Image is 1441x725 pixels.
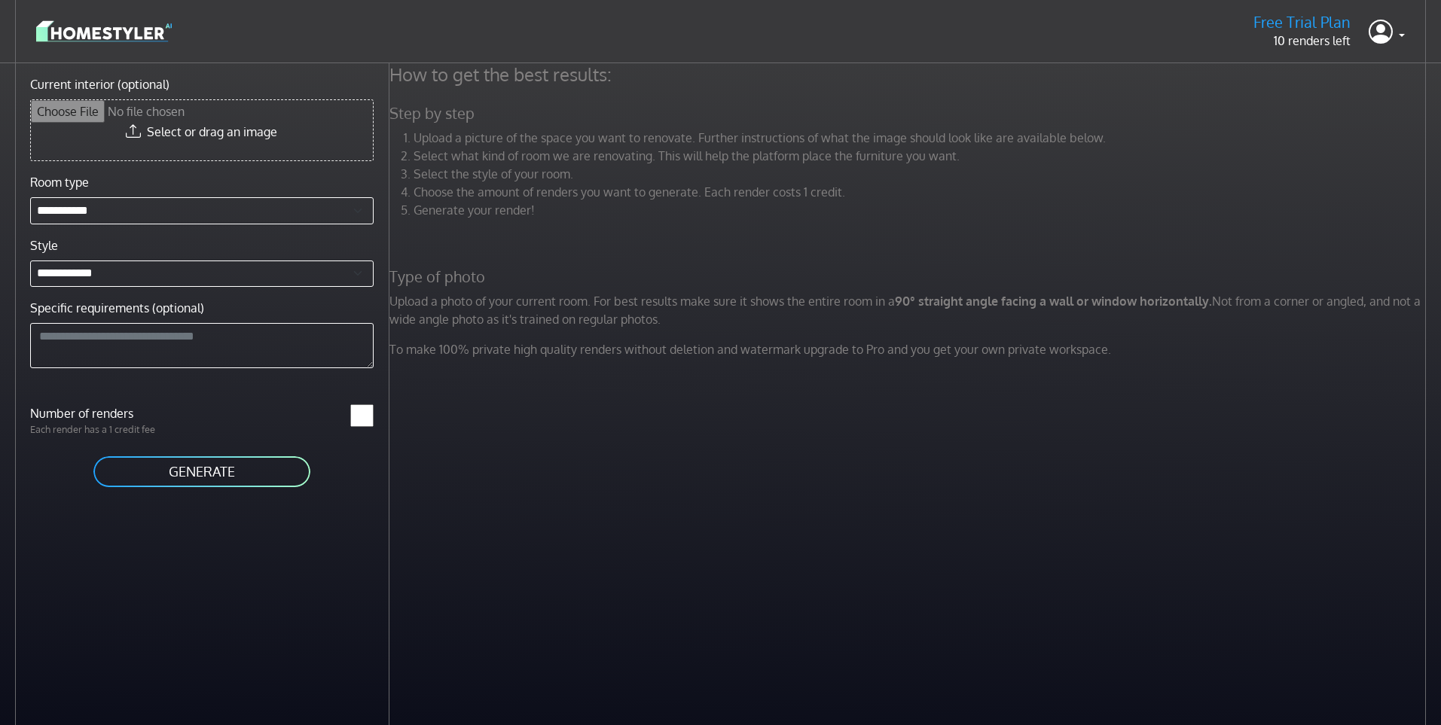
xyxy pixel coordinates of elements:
li: Choose the amount of renders you want to generate. Each render costs 1 credit. [414,183,1430,201]
h5: Step by step [380,104,1439,123]
img: logo-3de290ba35641baa71223ecac5eacb59cb85b4c7fdf211dc9aaecaaee71ea2f8.svg [36,18,172,44]
li: Upload a picture of the space you want to renovate. Further instructions of what the image should... [414,129,1430,147]
label: Specific requirements (optional) [30,299,204,317]
h4: How to get the best results: [380,63,1439,86]
p: 10 renders left [1253,32,1351,50]
button: GENERATE [92,455,312,489]
p: To make 100% private high quality renders without deletion and watermark upgrade to Pro and you g... [380,340,1439,358]
li: Generate your render! [414,201,1430,219]
h5: Type of photo [380,267,1439,286]
li: Select what kind of room we are renovating. This will help the platform place the furniture you w... [414,147,1430,165]
p: Each render has a 1 credit fee [21,422,202,437]
h5: Free Trial Plan [1253,13,1351,32]
label: Style [30,236,58,254]
p: Upload a photo of your current room. For best results make sure it shows the entire room in a Not... [380,292,1439,328]
label: Number of renders [21,404,202,422]
li: Select the style of your room. [414,165,1430,183]
label: Room type [30,173,89,191]
strong: 90° straight angle facing a wall or window horizontally. [895,294,1212,309]
label: Current interior (optional) [30,75,169,93]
